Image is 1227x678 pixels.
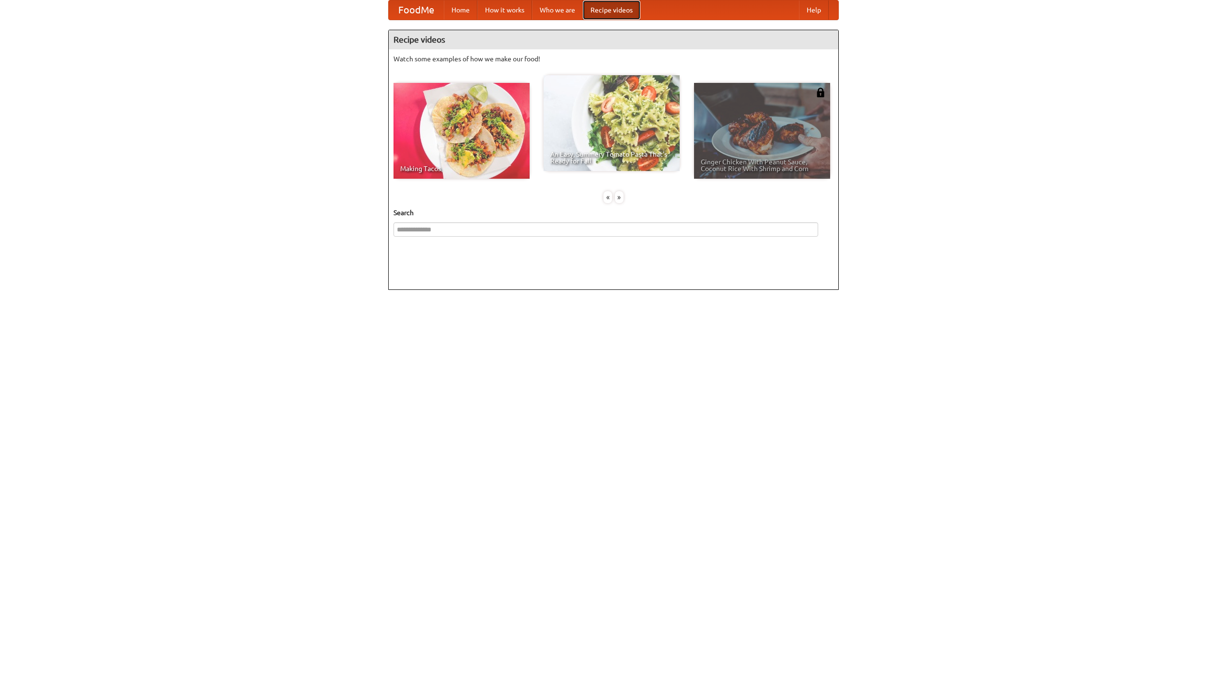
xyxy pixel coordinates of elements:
h5: Search [394,208,833,218]
a: Help [799,0,829,20]
h4: Recipe videos [389,30,838,49]
a: Home [444,0,477,20]
span: Making Tacos [400,165,523,172]
a: FoodMe [389,0,444,20]
div: » [615,191,624,203]
a: Recipe videos [583,0,640,20]
span: An Easy, Summery Tomato Pasta That's Ready for Fall [550,151,673,164]
div: « [603,191,612,203]
a: Who we are [532,0,583,20]
p: Watch some examples of how we make our food! [394,54,833,64]
a: Making Tacos [394,83,530,179]
a: How it works [477,0,532,20]
a: An Easy, Summery Tomato Pasta That's Ready for Fall [544,75,680,171]
img: 483408.png [816,88,825,97]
